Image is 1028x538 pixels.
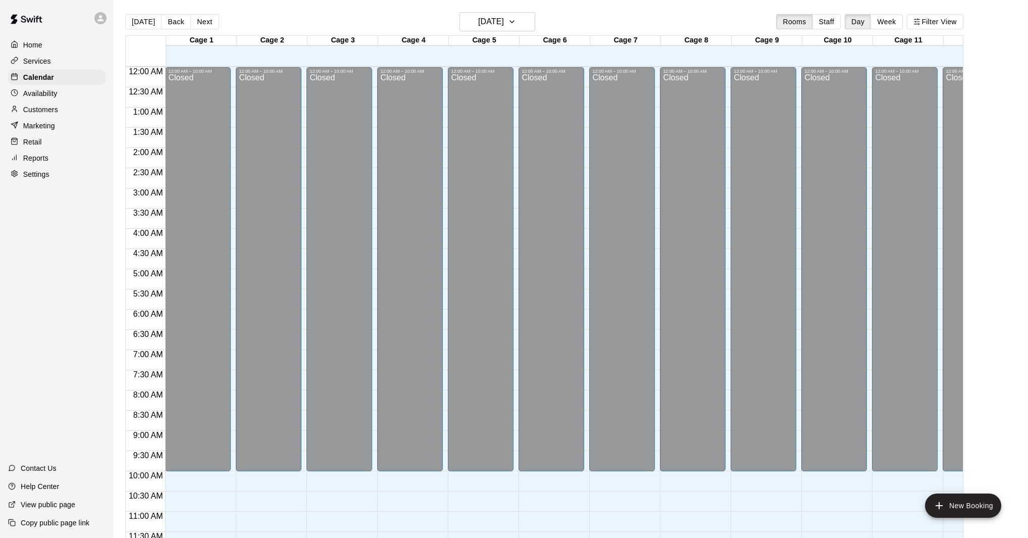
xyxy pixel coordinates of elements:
button: add [925,494,1001,518]
span: 8:00 AM [131,390,166,399]
span: 1:00 AM [131,108,166,116]
div: 12:00 AM – 10:00 AM: Closed [519,67,584,471]
div: 12:00 AM – 10:00 AM [734,69,793,74]
p: Reports [23,153,48,163]
div: 12:00 AM – 10:00 AM: Closed [943,67,1008,471]
div: Cage 7 [590,36,661,45]
div: 12:00 AM – 10:00 AM [239,69,298,74]
span: 10:00 AM [126,471,166,480]
span: 11:00 AM [126,512,166,520]
span: 8:30 AM [131,411,166,419]
p: Copy public page link [21,518,89,528]
div: 12:00 AM – 10:00 AM [663,69,723,74]
span: 12:00 AM [126,67,166,76]
div: Cage 5 [449,36,520,45]
div: 12:00 AM – 10:00 AM: Closed [165,67,231,471]
p: Home [23,40,42,50]
a: Calendar [8,70,106,85]
div: 12:00 AM – 10:00 AM [522,69,581,74]
div: Cage 11 [873,36,944,45]
button: Rooms [776,14,812,29]
a: Availability [8,86,106,101]
p: View public page [21,500,75,510]
span: 1:30 AM [131,128,166,136]
span: 5:00 AM [131,269,166,278]
span: 12:30 AM [126,87,166,96]
button: Week [870,14,902,29]
div: Cage 9 [732,36,802,45]
h6: [DATE] [478,15,504,29]
div: 12:00 AM – 10:00 AM: Closed [801,67,867,471]
span: 7:00 AM [131,350,166,359]
div: 12:00 AM – 10:00 AM [380,69,440,74]
p: Retail [23,137,42,147]
button: [DATE] [125,14,162,29]
div: 12:00 AM – 10:00 AM: Closed [660,67,726,471]
div: Closed [592,74,652,475]
div: Closed [663,74,723,475]
div: Cage 8 [661,36,732,45]
span: 2:30 AM [131,168,166,177]
div: 12:00 AM – 10:00 AM: Closed [236,67,301,471]
span: 9:30 AM [131,451,166,460]
button: Filter View [907,14,963,29]
span: 9:00 AM [131,431,166,439]
button: Day [845,14,871,29]
p: Marketing [23,121,55,131]
a: Settings [8,167,106,182]
a: Home [8,37,106,53]
div: Closed [239,74,298,475]
p: Settings [23,169,49,179]
div: 12:00 AM – 10:00 AM [451,69,510,74]
div: 12:00 AM – 10:00 AM: Closed [872,67,938,471]
div: Cage 10 [802,36,873,45]
span: 4:30 AM [131,249,166,258]
a: Retail [8,134,106,150]
span: 7:30 AM [131,370,166,379]
div: Closed [804,74,864,475]
div: 12:00 AM – 10:00 AM [946,69,1005,74]
div: Closed [946,74,1005,475]
div: 12:00 AM – 10:00 AM [804,69,864,74]
a: Marketing [8,118,106,133]
div: 12:00 AM – 10:00 AM: Closed [306,67,372,471]
p: Services [23,56,51,66]
p: Availability [23,88,58,99]
span: 10:30 AM [126,492,166,500]
div: Closed [380,74,440,475]
span: 3:00 AM [131,188,166,197]
div: Cage 1 [166,36,237,45]
div: Cage 4 [378,36,449,45]
p: Help Center [21,481,59,492]
button: Back [161,14,191,29]
a: Services [8,54,106,69]
div: Cage 12 [944,36,1014,45]
div: Cage 6 [520,36,590,45]
div: Closed [310,74,369,475]
div: 12:00 AM – 10:00 AM [310,69,369,74]
div: 12:00 AM – 10:00 AM [168,69,228,74]
button: [DATE] [459,12,535,31]
span: 6:30 AM [131,330,166,338]
div: Closed [522,74,581,475]
span: 5:30 AM [131,289,166,298]
div: Closed [875,74,935,475]
div: Cage 3 [307,36,378,45]
div: 12:00 AM – 10:00 AM: Closed [377,67,443,471]
a: Customers [8,102,106,117]
div: 12:00 AM – 10:00 AM [875,69,935,74]
a: Reports [8,151,106,166]
div: Closed [734,74,793,475]
p: Customers [23,105,58,115]
span: 2:00 AM [131,148,166,157]
div: Cage 2 [237,36,307,45]
div: Closed [168,74,228,475]
p: Contact Us [21,463,57,473]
